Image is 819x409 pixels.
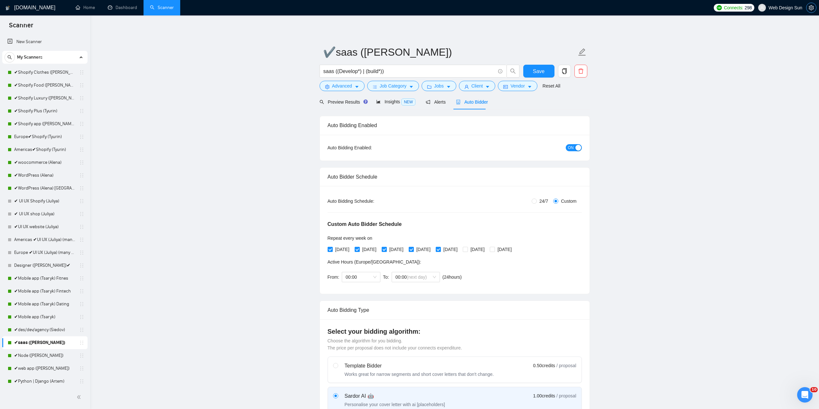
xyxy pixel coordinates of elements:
span: holder [79,83,84,88]
a: ✔des/dev/agency (Siedov) [14,323,75,336]
a: ✔saas ([PERSON_NAME]) [14,336,75,349]
span: holder [79,173,84,178]
a: Designer ([PERSON_NAME])✔ [14,259,75,272]
span: area-chart [376,99,381,104]
a: Reset All [543,82,560,89]
span: caret-down [446,84,451,89]
span: search [507,68,519,74]
button: setting [806,3,816,13]
a: dashboardDashboard [108,5,137,10]
a: ✔ UI UX Shopify (Juliya) [14,195,75,208]
span: holder [79,250,84,255]
span: Connects: [724,4,743,11]
span: NEW [401,98,415,106]
input: Search Freelance Jobs... [323,67,495,75]
a: ✔Shopify Luxury ([PERSON_NAME]) [14,92,75,105]
h5: Custom Auto Bidder Schedule [328,220,402,228]
a: ✔WordPress (Alena) [14,169,75,182]
a: ✔Shopify Clothes ([PERSON_NAME]) [14,66,75,79]
span: holder [79,353,84,358]
button: copy [558,65,571,78]
span: delete [575,68,587,74]
a: searchScanner [150,5,174,10]
span: holder [79,263,84,268]
span: user [760,5,764,10]
span: search [320,100,324,104]
span: 00:00 [396,272,436,282]
span: 24/7 [537,198,551,205]
button: barsJob Categorycaret-down [367,81,419,91]
span: search [5,55,14,60]
input: Scanner name... [323,44,577,60]
span: holder [79,121,84,126]
span: caret-down [355,84,359,89]
span: 00:00 [346,272,377,282]
img: logo [5,3,10,13]
span: Choose the algorithm for you bidding. The price per proposal does not include your connects expen... [328,338,462,350]
div: Works great for narrow segments and short cover letters that don't change. [345,371,494,377]
span: Repeat every week on [328,236,372,241]
span: holder [79,327,84,332]
button: search [5,52,15,62]
div: Auto Bidding Schedule: [328,198,412,205]
a: Americas✔Shopify (Tyurin) [14,143,75,156]
a: New Scanner [7,35,82,48]
a: ✔WordPress (Alena) [GEOGRAPHIC_DATA] [14,182,75,195]
span: Save [533,67,544,75]
span: ( 24 hours) [442,274,462,280]
span: Vendor [510,82,525,89]
span: edit [578,48,586,56]
span: Job Category [380,82,406,89]
span: 298 [745,4,752,11]
span: holder [79,314,84,320]
span: folder [427,84,432,89]
a: ✔woocommerce (Alena) [14,156,75,169]
a: ✔Shopify app ([PERSON_NAME]) [14,117,75,130]
span: copy [558,68,571,74]
span: 10 [810,387,818,392]
span: [DATE] [495,246,514,253]
span: double-left [77,394,83,400]
a: Europe ✔UI UX (Juliya) (many posts) [14,246,75,259]
div: Template Bidder [345,362,494,370]
a: ✔Shopify Food ([PERSON_NAME]) [14,79,75,92]
span: holder [79,379,84,384]
a: ✔Mobile app (Tsaryk) Dating [14,298,75,311]
span: [DATE] [333,246,352,253]
span: Scanner [4,21,38,34]
span: Advanced [332,82,352,89]
a: ✔Shopify Plus (Tyurin) [14,105,75,117]
div: Auto Bidder Schedule [328,168,582,186]
a: ✔Python | Django (Artem) [14,375,75,388]
span: Jobs [434,82,444,89]
span: holder [79,340,84,345]
span: Auto Bidder [456,99,488,105]
div: Auto Bidding Enabled [328,116,582,135]
div: Sardor AI 🤖 [345,392,445,400]
button: userClientcaret-down [459,81,496,91]
span: / proposal [556,393,576,399]
button: folderJobscaret-down [422,81,456,91]
div: Auto Bidding Type [328,301,582,319]
span: holder [79,147,84,152]
span: / proposal [556,362,576,369]
span: From: [328,274,340,280]
span: info-circle [498,69,502,73]
span: holder [79,366,84,371]
span: Alerts [426,99,446,105]
span: holder [79,186,84,191]
span: holder [79,108,84,114]
span: [DATE] [468,246,487,253]
span: holder [79,199,84,204]
span: user [464,84,469,89]
a: Americas ✔UI UX (Juliya) (many posts) [14,233,75,246]
span: 0.50 credits [533,362,555,369]
span: My Scanners [17,51,42,64]
span: Client [471,82,483,89]
span: holder [79,211,84,217]
span: holder [79,160,84,165]
a: ✔ UI UX shop (Juliya) [14,208,75,220]
span: holder [79,276,84,281]
li: New Scanner [2,35,88,48]
span: notification [426,100,430,104]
